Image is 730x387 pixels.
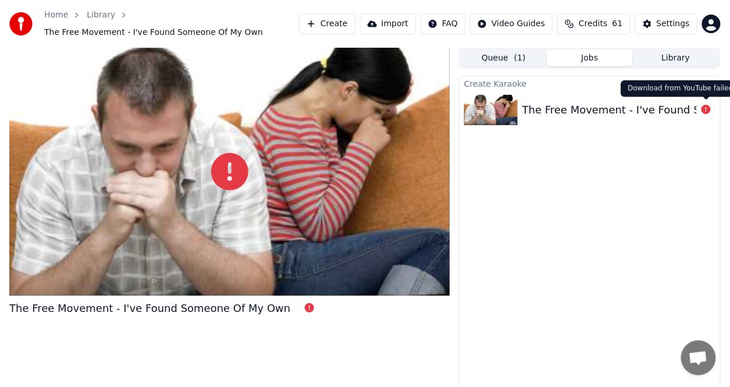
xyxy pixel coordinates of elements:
[557,13,630,34] button: Credits61
[44,9,68,21] a: Home
[657,18,690,30] div: Settings
[470,13,553,34] button: Video Guides
[547,49,633,66] button: Jobs
[635,13,697,34] button: Settings
[9,300,291,317] div: The Free Movement - I've Found Someone Of My Own
[613,18,623,30] span: 61
[460,76,720,90] div: Create Karaoke
[421,13,465,34] button: FAQ
[579,18,607,30] span: Credits
[514,52,526,64] span: ( 1 )
[461,49,547,66] button: Queue
[299,13,355,34] button: Create
[681,340,716,375] div: Open chat
[633,49,719,66] button: Library
[9,12,33,35] img: youka
[44,27,263,38] span: The Free Movement - I've Found Someone Of My Own
[44,9,299,38] nav: breadcrumb
[360,13,416,34] button: Import
[87,9,115,21] a: Library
